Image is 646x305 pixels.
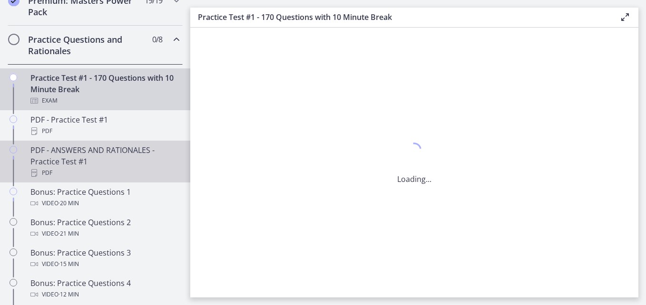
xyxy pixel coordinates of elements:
div: Video [30,228,179,239]
div: Video [30,289,179,300]
p: Loading... [397,173,431,185]
div: PDF [30,167,179,179]
span: 0 / 8 [152,34,162,45]
div: Practice Test #1 - 170 Questions with 10 Minute Break [30,72,179,106]
div: Exam [30,95,179,106]
span: · 15 min [59,258,79,270]
div: PDF - ANSWERS AND RATIONALES - Practice Test #1 [30,144,179,179]
span: · 21 min [59,228,79,239]
div: Bonus: Practice Questions 2 [30,217,179,239]
span: · 20 min [59,198,79,209]
div: Video [30,198,179,209]
div: PDF [30,125,179,137]
span: · 12 min [59,289,79,300]
h3: Practice Test #1 - 170 Questions with 10 Minute Break [198,11,604,23]
div: 1 [397,140,431,162]
h2: Practice Questions and Rationales [28,34,144,57]
div: PDF - Practice Test #1 [30,114,179,137]
div: Bonus: Practice Questions 3 [30,247,179,270]
div: Video [30,258,179,270]
div: Bonus: Practice Questions 4 [30,277,179,300]
div: Bonus: Practice Questions 1 [30,186,179,209]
